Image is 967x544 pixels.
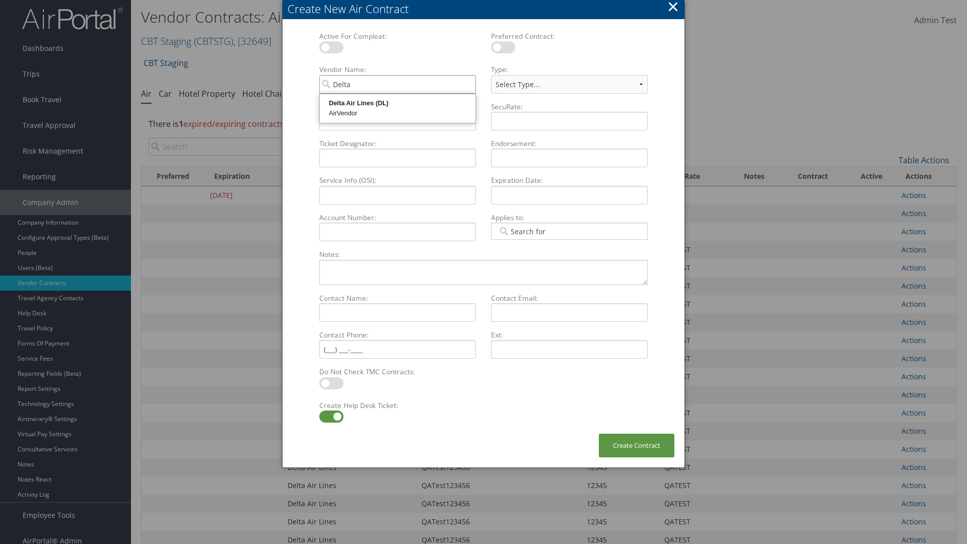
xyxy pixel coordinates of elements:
label: Ext: [487,330,652,340]
label: Active For Compleat: [315,31,480,41]
label: Service Info (OSI): [315,175,480,185]
select: Type: [491,75,648,94]
textarea: Notes: [319,260,648,285]
label: Account Number: [315,213,480,223]
div: Create New Air Contract [288,1,684,17]
label: Ticket Designator: [315,139,480,149]
label: Vendor Name: [315,64,480,75]
label: Applies to: [487,213,652,223]
input: SecuRate: [491,112,648,130]
input: Contact Phone: [319,340,476,359]
input: Expiration Date: [491,186,648,205]
input: Endorsement: [491,149,648,167]
label: Contact Email: [487,293,652,303]
input: Ext: [491,340,648,359]
label: Contact Phone: [315,330,480,340]
button: Create Contract [599,434,674,457]
label: Tour Code: [315,102,480,112]
label: Expiration Date: [487,175,652,185]
input: Service Info (OSI): [319,186,476,205]
input: Applies to: [498,226,554,236]
input: Vendor Name: [319,75,476,94]
label: Notes: [315,249,652,259]
div: AirVendor [321,108,474,118]
label: Type: [487,64,652,75]
label: Endorsement: [487,139,652,149]
label: Preferred Contract: [487,31,652,41]
label: Create Help Desk Ticket: [315,400,480,411]
label: Contact Name: [315,293,480,303]
label: SecuRate: [487,102,652,112]
input: Contact Email: [491,303,648,322]
label: Do Not Check TMC Contracts: [315,367,480,377]
input: Account Number: [319,223,476,241]
div: Delta Air Lines (DL) [321,98,474,108]
input: Ticket Designator: [319,149,476,167]
input: Contact Name: [319,303,476,322]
